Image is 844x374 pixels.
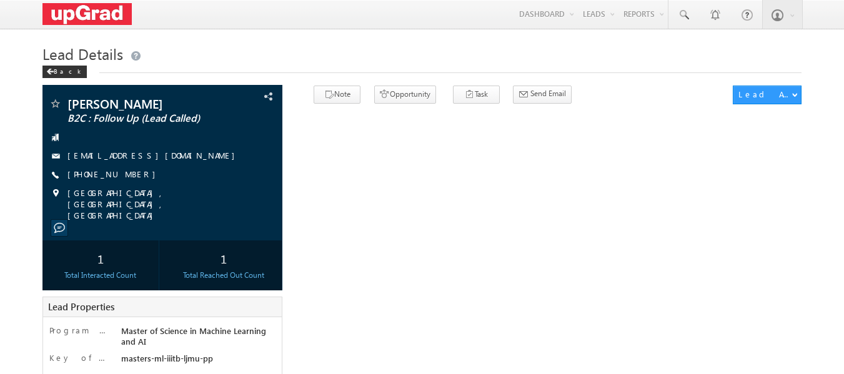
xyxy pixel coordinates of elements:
[42,66,87,78] div: Back
[67,112,216,125] span: B2C : Follow Up (Lead Called)
[169,270,279,281] div: Total Reached Out Count
[314,86,360,104] button: Note
[46,270,156,281] div: Total Interacted Count
[42,65,93,76] a: Back
[530,88,566,99] span: Send Email
[513,86,572,104] button: Send Email
[49,325,106,336] label: Program of Interest
[67,97,216,110] span: [PERSON_NAME]
[733,86,802,104] button: Lead Actions
[42,44,123,64] span: Lead Details
[738,89,792,100] div: Lead Actions
[169,247,279,270] div: 1
[118,352,272,370] div: masters-ml-iiitb-ljmu-pp
[49,352,106,363] label: Key of POI
[374,86,436,104] button: Opportunity
[118,325,272,350] div: Master of Science in Machine Learning and AI
[67,169,162,179] a: [PHONE_NUMBER]
[48,300,114,313] span: Lead Properties
[46,247,156,270] div: 1
[42,3,132,25] img: Custom Logo
[67,150,241,160] a: [EMAIL_ADDRESS][DOMAIN_NAME]
[67,187,261,221] span: [GEOGRAPHIC_DATA], [GEOGRAPHIC_DATA], [GEOGRAPHIC_DATA]
[453,86,500,104] button: Task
